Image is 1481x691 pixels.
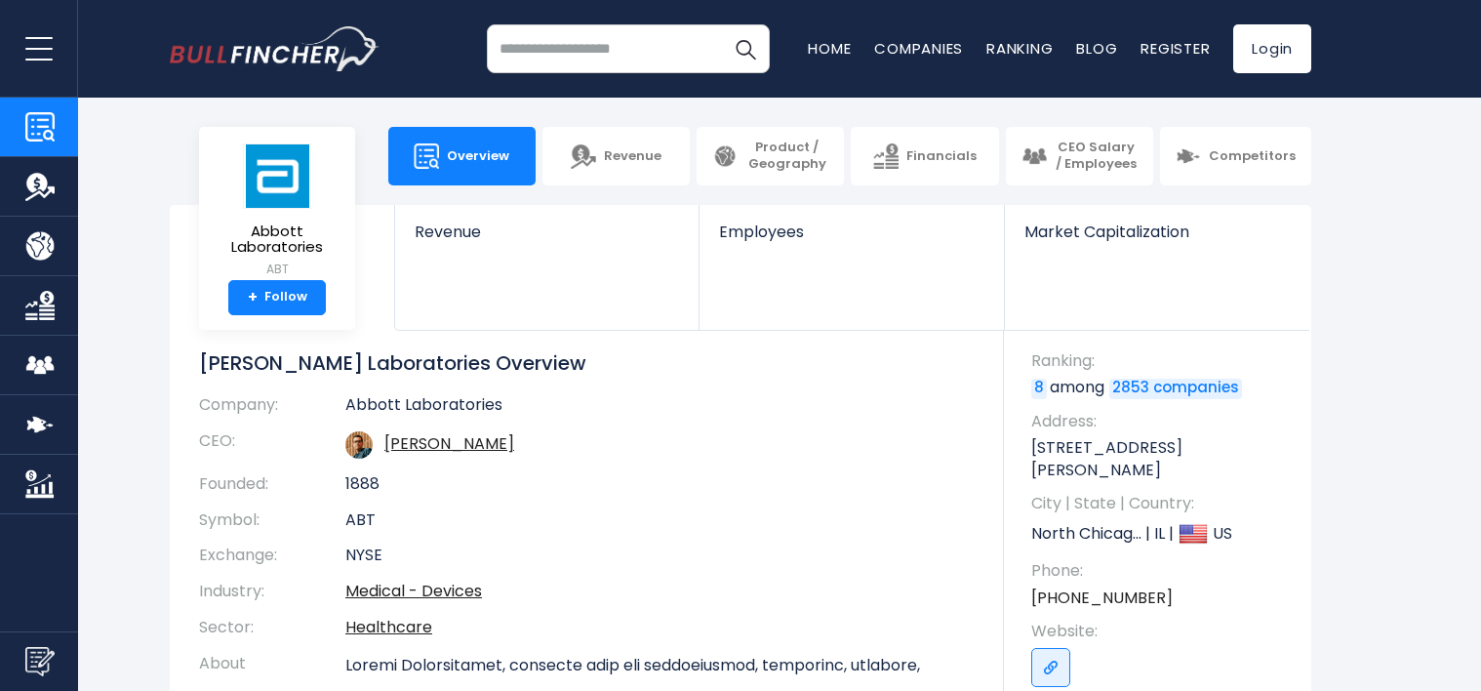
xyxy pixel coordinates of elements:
a: Login [1233,24,1311,73]
td: Abbott Laboratories [345,395,975,424]
th: Symbol: [199,503,345,539]
th: CEO: [199,424,345,467]
p: [STREET_ADDRESS][PERSON_NAME] [1031,437,1292,481]
span: CEO Salary / Employees [1055,140,1138,173]
th: Sector: [199,610,345,646]
span: Financials [906,148,977,165]
span: Phone: [1031,560,1292,582]
a: Blog [1076,38,1117,59]
a: Ranking [986,38,1053,59]
small: ABT [215,261,340,278]
a: Revenue [542,127,690,185]
a: Companies [874,38,963,59]
a: Revenue [395,205,699,274]
span: Product / Geography [745,140,828,173]
img: robert-b-ford.jpg [345,431,373,459]
span: Employees [719,223,983,241]
th: Founded: [199,467,345,503]
p: North Chicag... | IL | US [1031,519,1292,549]
span: Overview [447,148,509,165]
a: Go to link [1031,648,1070,687]
th: Exchange: [199,538,345,574]
a: 8 [1031,379,1047,398]
span: Revenue [415,223,679,241]
a: Go to homepage [170,26,380,71]
td: ABT [345,503,975,539]
th: Industry: [199,574,345,610]
a: Financials [851,127,998,185]
a: Employees [700,205,1003,274]
strong: + [248,289,258,306]
a: Medical - Devices [345,580,482,602]
a: Register [1141,38,1210,59]
span: Website: [1031,621,1292,642]
a: [PHONE_NUMBER] [1031,588,1173,609]
th: Company: [199,395,345,424]
span: Address: [1031,411,1292,432]
a: Healthcare [345,616,432,638]
a: Market Capitalization [1005,205,1309,274]
span: Abbott Laboratories [215,224,340,256]
span: City | State | Country: [1031,493,1292,514]
a: +Follow [228,280,326,315]
h1: [PERSON_NAME] Laboratories Overview [199,350,975,376]
a: Overview [388,127,536,185]
td: 1888 [345,467,975,503]
a: ceo [384,432,514,455]
img: bullfincher logo [170,26,380,71]
a: Home [808,38,851,59]
a: Product / Geography [697,127,844,185]
a: 2853 companies [1109,379,1242,398]
span: Ranking: [1031,350,1292,372]
span: Market Capitalization [1024,223,1290,241]
p: among [1031,377,1292,398]
button: Search [721,24,770,73]
a: CEO Salary / Employees [1006,127,1153,185]
span: Competitors [1209,148,1296,165]
a: Abbott Laboratories ABT [214,142,340,280]
a: Competitors [1160,127,1311,185]
span: Revenue [604,148,661,165]
td: NYSE [345,538,975,574]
